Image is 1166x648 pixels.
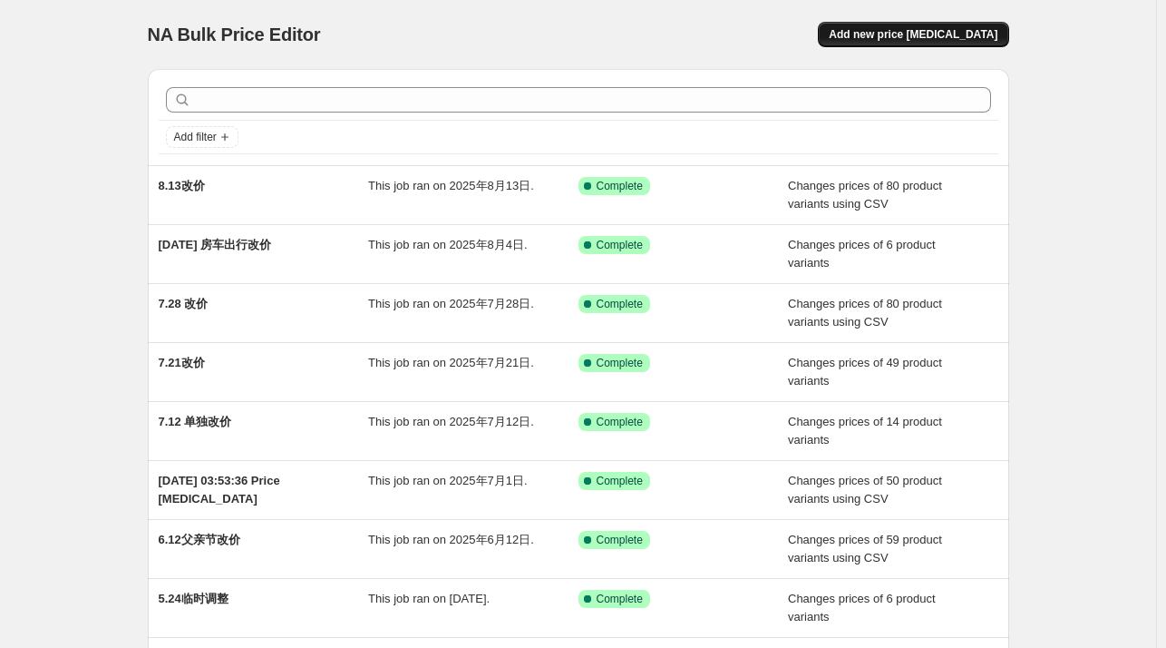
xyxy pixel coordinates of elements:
span: Changes prices of 59 product variants using CSV [788,533,942,565]
span: This job ran on [DATE]. [368,592,490,605]
span: Add new price [MEDICAL_DATA] [829,27,997,42]
span: This job ran on 2025年7月28日. [368,297,534,310]
span: [DATE] 03:53:36 Price [MEDICAL_DATA] [159,474,280,506]
span: This job ran on 2025年7月21日. [368,356,534,369]
span: Complete [597,356,643,370]
span: Changes prices of 6 product variants [788,592,936,623]
span: Complete [597,415,643,429]
span: This job ran on 2025年6月12日. [368,533,534,546]
span: Complete [597,238,643,252]
span: Changes prices of 6 product variants [788,238,936,270]
span: This job ran on 2025年8月4日. [368,238,528,251]
span: Complete [597,533,643,547]
span: 7.21改价 [159,356,205,369]
span: This job ran on 2025年8月13日. [368,179,534,192]
span: This job ran on 2025年7月1日. [368,474,528,487]
span: Changes prices of 49 product variants [788,356,942,388]
button: Add new price [MEDICAL_DATA] [818,22,1008,47]
span: Complete [597,179,643,193]
span: 7.28 改价 [159,297,209,310]
span: 8.13改价 [159,179,205,192]
span: Complete [597,297,643,311]
span: Changes prices of 14 product variants [788,415,942,447]
span: NA Bulk Price Editor [148,25,321,44]
span: [DATE] 房车出行改价 [159,238,272,251]
span: This job ran on 2025年7月12日. [368,415,534,428]
span: Changes prices of 80 product variants using CSV [788,297,942,329]
span: Changes prices of 80 product variants using CSV [788,179,942,211]
span: Complete [597,592,643,606]
span: Add filter [174,130,217,144]
span: Complete [597,474,643,488]
span: 7.12 单独改价 [159,415,232,428]
button: Add filter [166,126,238,148]
span: 6.12父亲节改价 [159,533,240,546]
span: Changes prices of 50 product variants using CSV [788,474,942,506]
span: 5.24临时调整 [159,592,228,605]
